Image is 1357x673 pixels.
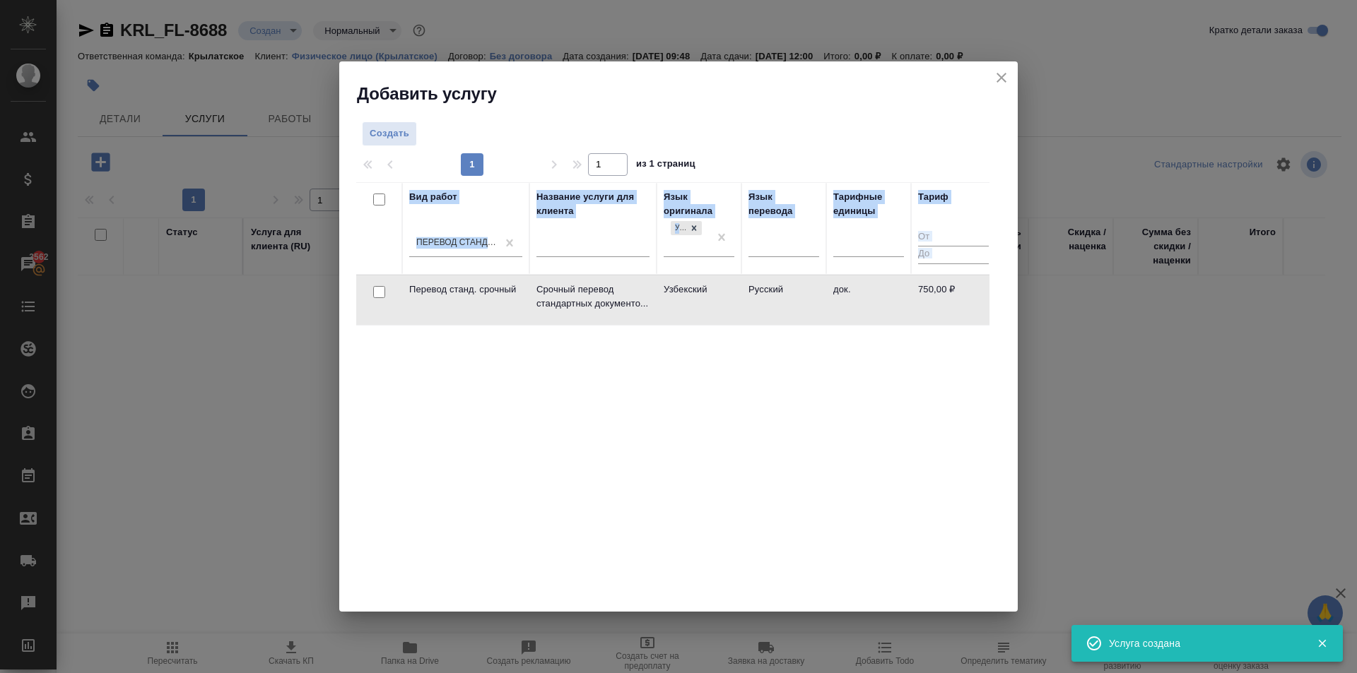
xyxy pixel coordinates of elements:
[671,221,686,236] div: Узбекский
[1109,636,1296,650] div: Услуга создана
[1308,637,1337,650] button: Закрыть
[357,83,1018,105] h2: Добавить услугу
[748,190,819,218] div: Язык перевода
[669,220,703,237] div: Узбекский
[362,121,417,146] button: Создать
[416,237,498,249] div: Перевод станд. срочный
[918,246,989,263] input: До
[536,282,650,311] p: Срочный перевод стандартных документо...
[657,275,741,325] td: Узбекский
[833,190,904,218] div: Тарифные единицы
[918,229,989,246] input: От
[370,126,409,142] span: Создать
[636,155,695,176] span: из 1 страниц
[911,275,996,325] td: 750,00 ₽
[664,190,734,218] div: Язык оригинала
[536,190,650,218] div: Название услуги для клиента
[741,275,826,325] td: Русский
[991,67,1012,88] button: close
[826,275,911,325] td: док.
[409,190,457,204] div: Вид работ
[918,190,948,204] div: Тариф
[409,282,522,297] p: Перевод станд. срочный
